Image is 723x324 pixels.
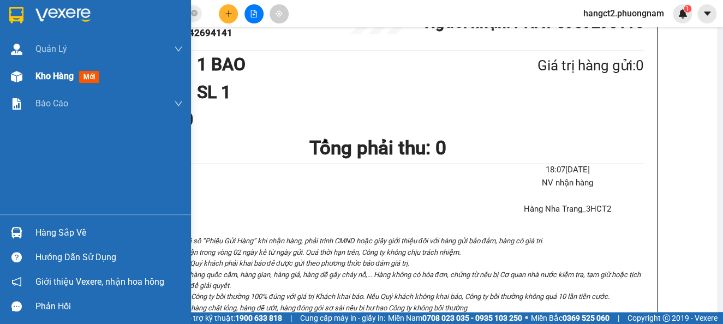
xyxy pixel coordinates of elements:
button: file-add [244,4,264,23]
i: 1. Quý khách phải báo mã số “Phiếu Gửi Hàng” khi nhận hàng, phải trình CMND hoặc giấy giới thiệu ... [112,237,543,245]
span: Giới thiệu Vexere, nhận hoa hồng [35,275,164,289]
div: Hướng dẫn sử dụng [35,249,183,266]
span: copyright [662,314,670,322]
li: NV nhận hàng [491,177,643,190]
i: 3. Hàng gửi có giá trị cao Quý khách phải khai báo để được gửi theo phương thức bảo đảm giá trị. [112,259,410,267]
i: 4. Hàng gửi không thuộc hàng quốc cấm, hàng gian, hàng giả, hàng dễ gây cháy nổ,… Hàng không có h... [112,271,641,290]
img: warehouse-icon [11,71,22,82]
h1: SL 1 [197,79,484,106]
img: logo-vxr [9,7,23,23]
img: icon-new-feature [678,9,688,19]
sup: 1 [684,5,691,13]
span: Quản Lý [35,42,67,56]
span: down [174,45,183,53]
span: hangct2.phuongnam [575,7,673,20]
span: aim [275,10,283,17]
span: Cung cấp máy in - giấy in: [300,312,385,324]
li: Hàng Nha Trang_3HCT2 [491,203,643,216]
img: solution-icon [11,98,22,110]
span: down [174,99,183,108]
span: close-circle [191,9,198,19]
span: | [290,312,292,324]
li: 18:07[DATE] [491,164,643,177]
i: 6. Hàng kính, hàng dễ vỡ, hàng chất lỏng, hàng dễ ướt, hàng đóng gói sơ sài nếu bị hư hao Công ty... [112,304,469,312]
span: message [11,301,22,311]
span: Miền Bắc [531,312,610,324]
span: mới [79,71,99,83]
strong: 1900 633 818 [235,314,282,322]
span: Kho hàng [35,71,74,81]
span: ⚪️ [525,316,528,320]
b: Gửi khách hàng [67,16,108,67]
div: Giá trị hàng gửi: 0 [484,55,643,77]
img: warehouse-icon [11,227,22,238]
span: notification [11,277,22,287]
h1: Tổng phải thu: 0 [112,133,644,163]
button: caret-down [697,4,716,23]
strong: 0708 023 035 - 0935 103 250 [422,314,522,322]
div: Phản hồi [35,298,183,315]
b: Phương Nam Express [14,70,60,141]
li: (c) 2017 [92,52,150,65]
span: | [618,312,619,324]
span: 1 [685,5,689,13]
h1: 1 BAO [197,51,484,78]
span: Hỗ trợ kỹ thuật: [182,312,282,324]
b: Người nhận : PHÁT 0909290116 [424,14,643,32]
strong: 0369 525 060 [563,314,610,322]
button: aim [270,4,289,23]
button: plus [219,4,238,23]
span: Báo cáo [35,97,68,110]
span: caret-down [702,9,712,19]
i: 2. Hàng gửi phải được nhận trong vòng 02 ngày kể từ ngày gửi. Quá thời hạn trên, Công ty không ch... [112,248,461,256]
div: CR 50.000 [112,106,288,133]
img: logo.jpg [118,14,145,40]
div: Hàng sắp về [35,225,183,241]
span: file-add [250,10,258,17]
span: question-circle [11,252,22,262]
span: Miền Nam [388,312,522,324]
span: close-circle [191,10,198,16]
b: [DOMAIN_NAME] [92,41,150,50]
div: Quy định nhận/gửi hàng : [112,225,644,314]
i: 5. Trường hợp Hàng mất, Công ty bồi thường 100% đúng với giá trị Khách khai báo. Nếu Quý khách kh... [112,292,610,301]
span: plus [225,10,232,17]
img: warehouse-icon [11,44,22,55]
